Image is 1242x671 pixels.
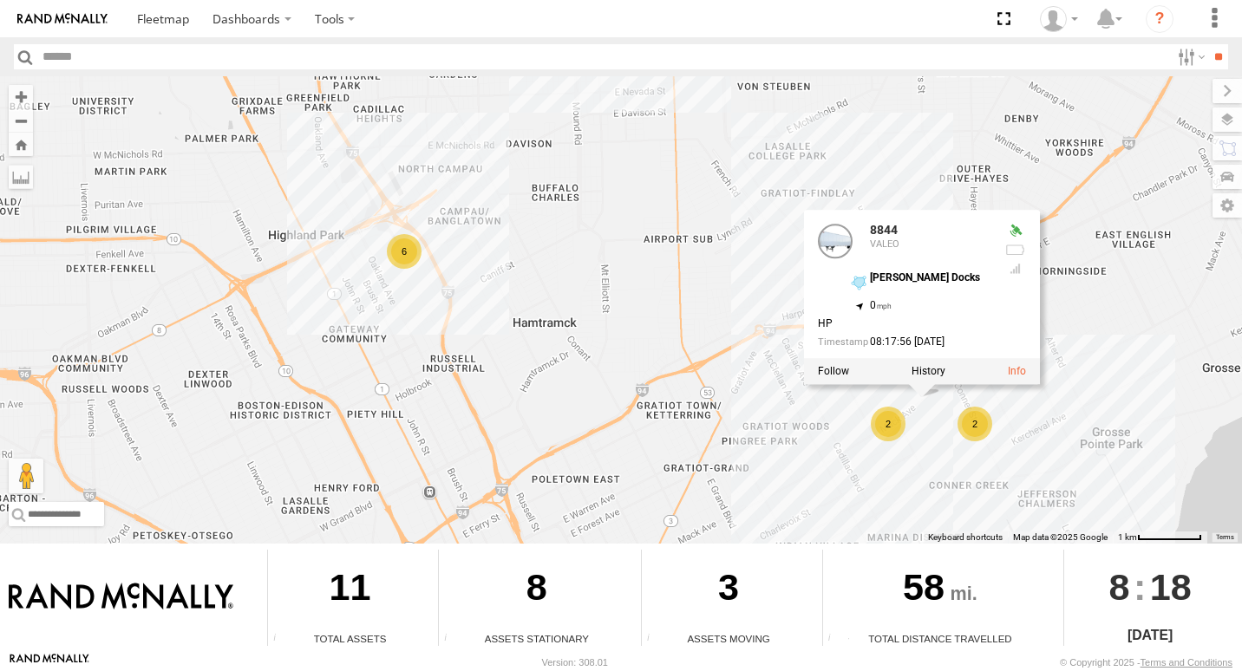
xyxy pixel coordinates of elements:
div: VALEO [870,239,991,250]
div: Total number of Enabled Assets [268,633,294,646]
label: View Asset History [912,365,945,377]
button: Map Scale: 1 km per 71 pixels [1113,531,1207,544]
div: Valeo Dash [1034,6,1084,32]
div: © Copyright 2025 - [1060,657,1232,668]
div: 8844 [870,224,991,237]
img: rand-logo.svg [17,13,108,25]
span: 0 [870,298,892,310]
button: Zoom in [9,85,33,108]
div: Date/time of location update [818,336,991,348]
div: 8 [439,550,635,631]
a: Terms and Conditions [1141,657,1232,668]
div: Total number of assets current in transit. [642,633,668,646]
label: Realtime tracking of Asset [818,365,849,377]
div: [DATE] [1064,625,1235,646]
img: Rand McNally [9,583,233,612]
button: Zoom out [9,108,33,133]
div: [PERSON_NAME] Docks [870,272,991,283]
div: Total number of assets current stationary. [439,633,465,646]
button: Keyboard shortcuts [928,531,1003,544]
span: Map data ©2025 Google [1013,532,1108,542]
div: 2 [871,407,905,441]
label: Map Settings [1213,193,1242,218]
div: Assets Moving [642,631,816,646]
span: 18 [1150,550,1192,624]
div: Total Distance Travelled [823,631,1058,646]
div: 2 [958,407,992,441]
a: Terms (opens in new tab) [1216,533,1234,540]
a: Visit our Website [10,654,89,671]
div: : [1064,550,1235,624]
div: Valid GPS Fix [1005,224,1026,238]
div: Assets Stationary [439,631,635,646]
div: HP [818,318,991,329]
label: Search Filter Options [1171,44,1208,69]
a: View Asset Details [1008,365,1026,377]
button: Drag Pegman onto the map to open Street View [9,459,43,493]
span: 8 [1109,550,1130,624]
div: 11 [268,550,432,631]
button: Zoom Home [9,133,33,156]
div: Total Assets [268,631,432,646]
div: 6 [387,234,422,269]
i: ? [1146,5,1173,33]
div: 58 [823,550,1058,631]
div: Total distance travelled by all assets within specified date range and applied filters [823,633,849,646]
div: 3 [642,550,816,631]
span: 1 km [1118,532,1137,542]
label: Measure [9,165,33,189]
div: Last Event GSM Signal Strength [1005,261,1026,275]
div: Version: 308.01 [542,657,608,668]
div: No battery health information received from this device. [1005,243,1026,257]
